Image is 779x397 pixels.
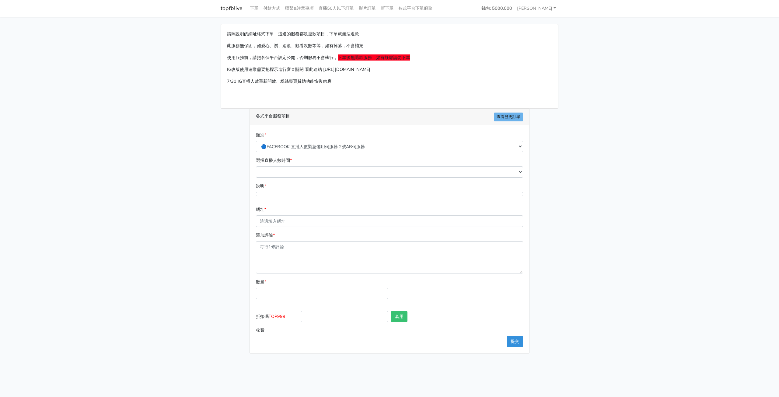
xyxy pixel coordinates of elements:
[254,311,299,325] label: 折扣碼
[227,54,552,61] p: 使用服務前，請把各個平台設定公開，否則服務不會執行，
[269,313,285,319] span: TOP999
[250,109,529,125] div: 各式平台服務項目
[256,278,266,285] label: 數量
[378,2,396,14] a: 新下單
[256,206,266,213] label: 網址
[494,113,523,121] a: 查看歷史訂單
[247,2,261,14] a: 下單
[256,232,275,239] label: 添加評論
[507,336,523,347] button: 提交
[515,2,558,14] a: [PERSON_NAME]
[227,42,552,49] p: 此服務無保固，如愛心、讚、追蹤、觀看次數等等，如有掉落，不會補充
[479,2,515,14] a: 錢包: 5000.000
[227,30,552,37] p: 請照說明的網址格式下單，這邊的服務都沒退款項目，下單就無法退款
[254,325,299,336] label: 收費
[481,5,512,11] strong: 錢包: 5000.000
[221,2,243,14] a: topfblive
[316,2,356,14] a: 直播50人以下訂單
[256,183,266,190] label: 說明
[338,54,410,61] span: 下單後無退款服務，如有疑慮請勿下單
[396,2,435,14] a: 各式平台下單服務
[256,131,266,138] label: 類別
[356,2,378,14] a: 影片訂單
[256,300,257,305] small: -
[256,215,523,227] input: 這邊填入網址
[261,2,283,14] a: 付款方式
[283,2,316,14] a: 聯繫&注意事項
[391,311,407,322] button: 套用
[227,66,552,73] p: IG改版使用追蹤需要把標示進行審查關閉 看此連結 [URL][DOMAIN_NAME]
[227,78,552,85] p: 7/30 IG直播人數重新開放、粉絲專頁贊助功能恢復供應
[256,157,292,164] label: 選擇直播人數時間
